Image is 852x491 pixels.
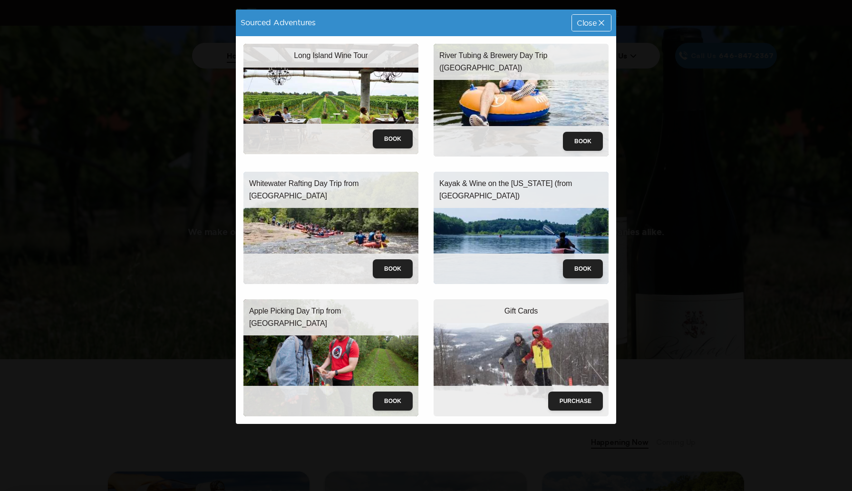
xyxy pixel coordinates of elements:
p: Whitewater Rafting Day Trip from [GEOGRAPHIC_DATA] [249,177,413,202]
button: Book [563,259,603,278]
span: Close [577,19,597,27]
button: Book [373,259,413,278]
img: whitewater-rafting.jpeg [243,172,418,285]
button: Purchase [548,392,603,411]
p: Apple Picking Day Trip from [GEOGRAPHIC_DATA] [249,305,413,330]
p: Gift Cards [504,305,538,317]
img: apple_picking.jpeg [243,299,418,416]
p: River Tubing & Brewery Day Trip ([GEOGRAPHIC_DATA]) [439,49,603,74]
button: Book [563,132,603,151]
p: Kayak & Wine on the [US_STATE] (from [GEOGRAPHIC_DATA]) [439,177,603,202]
button: Book [373,129,413,148]
img: giftcards.jpg [434,299,609,416]
img: kayak-wine.jpeg [434,172,609,285]
p: Long Island Wine Tour [294,49,368,62]
div: Sourced Adventures [236,13,320,32]
img: river-tubing.jpeg [434,44,609,157]
img: wine-tour-trip.jpeg [243,44,418,154]
button: Book [373,392,413,411]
